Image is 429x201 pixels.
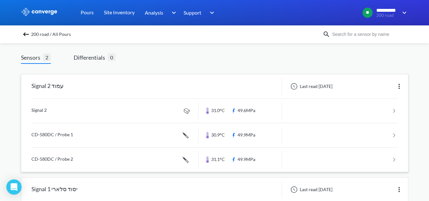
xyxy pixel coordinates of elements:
img: downArrow.svg [206,9,216,17]
span: 0 [108,53,116,61]
img: downArrow.svg [398,9,408,17]
div: Last read [DATE] [287,186,334,193]
img: more.svg [395,186,403,193]
div: Signal 1 יסוד סלארי [31,181,77,198]
span: Analysis [145,9,163,17]
span: 200 road / All Pours [31,30,71,39]
span: 2 [43,53,51,61]
img: icon-search.svg [323,30,330,38]
div: Signal 2 עמוד [31,78,64,95]
span: Differentials [74,53,108,62]
span: 200 road [376,13,398,18]
img: logo_ewhite.svg [21,8,58,16]
div: Open Intercom Messenger [6,179,22,195]
span: Sensors [21,53,43,62]
img: backspace.svg [22,30,30,38]
img: downArrow.svg [167,9,178,17]
input: Search for a sensor by name [330,31,407,38]
img: more.svg [395,83,403,90]
span: Support [184,9,201,17]
div: Last read [DATE] [287,83,334,90]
